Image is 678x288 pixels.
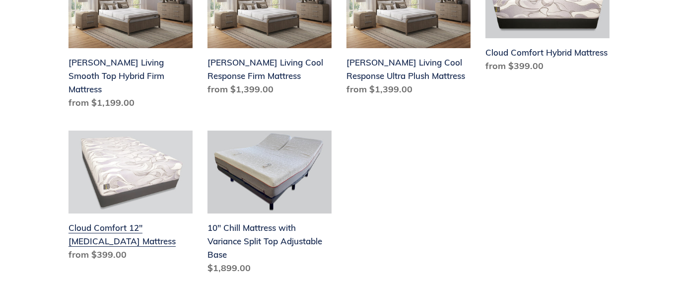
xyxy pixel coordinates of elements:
[207,131,332,279] a: 10" Chill Mattress with Variance Split Top Adjustable Base
[68,131,193,265] a: Cloud Comfort 12" Memory Foam Mattress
